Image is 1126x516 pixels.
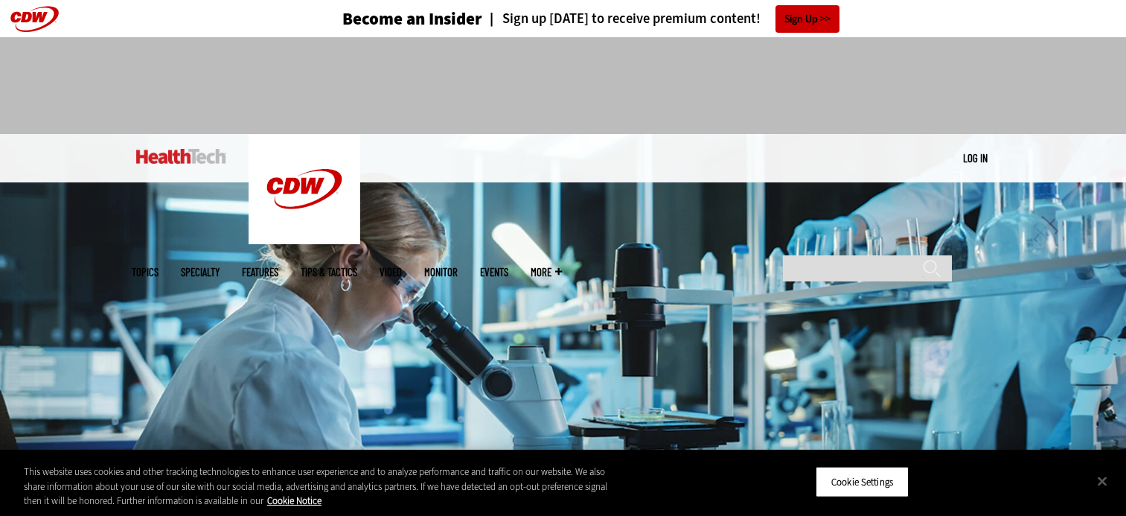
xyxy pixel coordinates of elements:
[301,267,357,278] a: Tips & Tactics
[292,52,834,119] iframe: advertisement
[775,5,839,33] a: Sign Up
[181,267,220,278] span: Specialty
[482,12,761,26] a: Sign up [DATE] to receive premium content!
[1086,465,1119,497] button: Close
[24,465,619,509] div: This website uses cookies and other tracking technologies to enhance user experience and to analy...
[287,10,482,28] a: Become an Insider
[136,149,226,164] img: Home
[342,10,482,28] h3: Become an Insider
[424,267,458,278] a: MonITor
[963,150,988,166] div: User menu
[267,494,322,507] a: More information about your privacy
[249,134,360,244] img: Home
[380,267,402,278] a: Video
[963,151,988,165] a: Log in
[816,466,909,497] button: Cookie Settings
[480,267,508,278] a: Events
[249,232,360,248] a: CDW
[132,267,159,278] span: Topics
[531,267,562,278] span: More
[242,267,278,278] a: Features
